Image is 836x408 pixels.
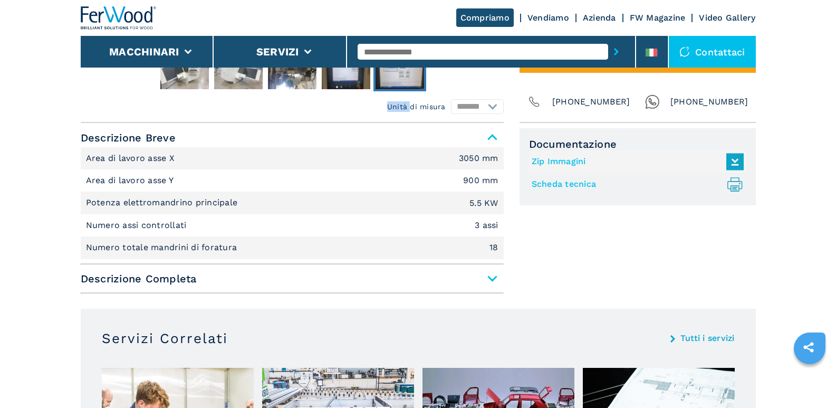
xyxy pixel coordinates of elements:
em: 3050 mm [459,154,498,163]
em: 5.5 KW [469,199,498,207]
span: Descrizione Breve [81,128,504,147]
span: Descrizione Completa [81,269,504,288]
p: Numero assi controllati [86,220,189,231]
a: Tutti i servizi [680,334,735,343]
em: 3 assi [475,221,498,230]
p: Potenza elettromandrino principale [86,197,241,208]
img: 6cc8e2950746d8a1e9b3fd8e1f2e0511 [268,51,316,89]
a: Azienda [583,13,616,23]
img: 19921a7d9254110c14368e1afb8857e0 [322,51,370,89]
button: Go to Slide 6 [373,49,426,91]
nav: Thumbnail Navigation [81,49,504,91]
img: Contattaci [679,46,690,57]
img: 6ca33f304891d9bfe4238accdbe58993 [214,51,263,89]
a: Video Gallery [699,13,755,23]
div: Descrizione Breve [81,147,504,259]
button: Macchinari [109,45,179,58]
a: FW Magazine [630,13,686,23]
span: [PHONE_NUMBER] [552,94,630,109]
em: Unità di misura [387,101,446,112]
a: Compriamo [456,8,514,27]
img: Phone [527,94,542,109]
p: Area di lavoro asse X [86,153,178,164]
h3: Servizi Correlati [102,330,228,347]
button: Go to Slide 3 [212,49,265,91]
em: 900 mm [463,176,498,185]
img: Whatsapp [645,94,660,109]
img: 543dd8f121be5c70e487224e3e150aea [376,51,424,89]
a: sharethis [795,334,822,360]
button: Servizi [256,45,299,58]
p: Numero totale mandrini di foratura [86,242,240,253]
img: f6e3c4ee00de0e916a84695099f7d591 [160,51,209,89]
p: Area di lavoro asse Y [86,175,177,186]
em: 18 [489,243,498,252]
img: Ferwood [81,6,157,30]
button: Go to Slide 5 [320,49,372,91]
button: Go to Slide 2 [158,49,211,91]
iframe: Chat [791,360,828,400]
div: Contattaci [669,36,756,68]
button: Go to Slide 4 [266,49,319,91]
a: Zip Immagini [532,153,738,170]
a: Scheda tecnica [532,176,738,193]
a: Vendiamo [527,13,569,23]
span: [PHONE_NUMBER] [670,94,748,109]
span: Documentazione [529,138,746,150]
button: submit-button [608,40,624,64]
